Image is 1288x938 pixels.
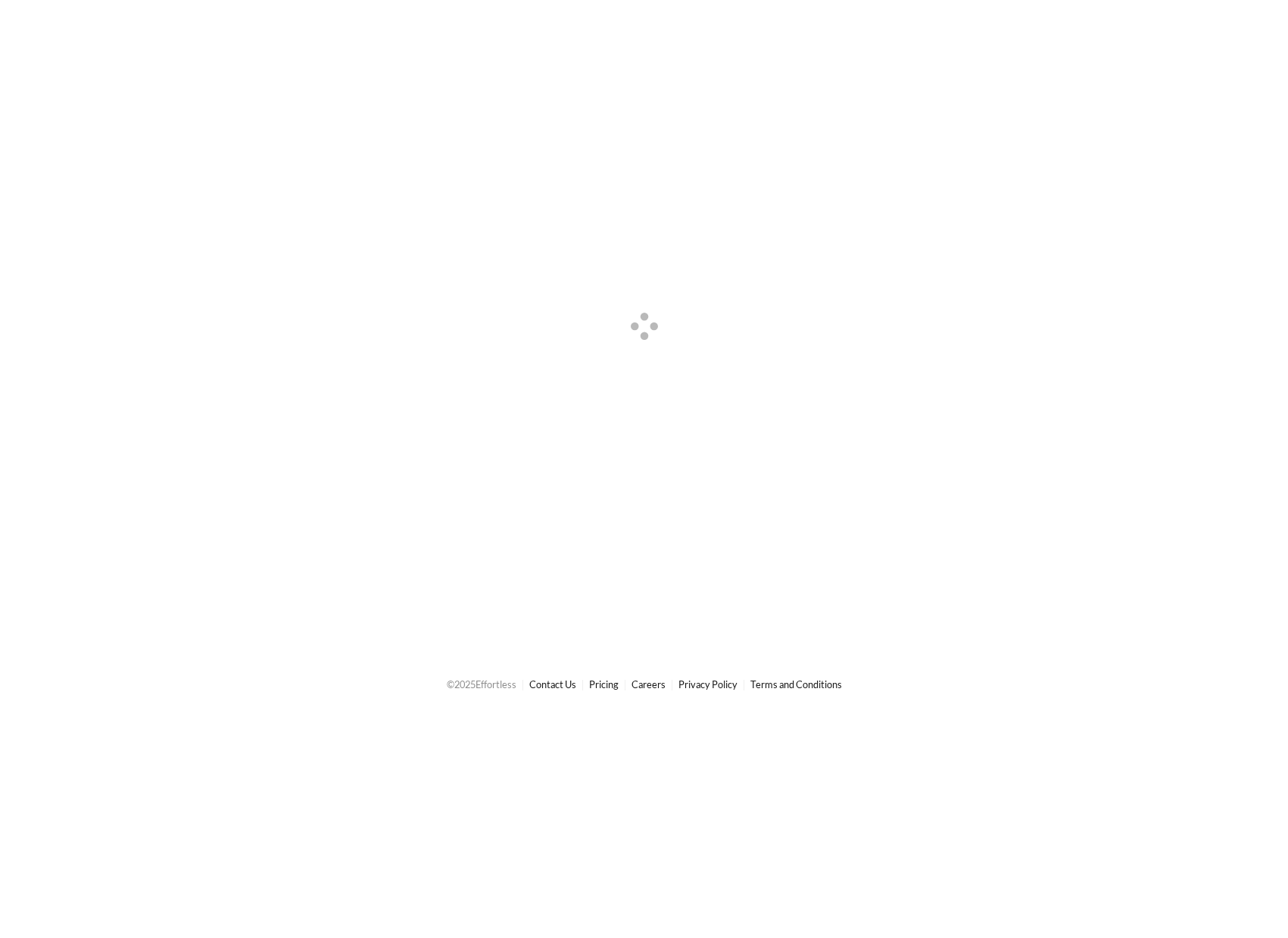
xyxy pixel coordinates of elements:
a: Careers [632,678,666,690]
a: Pricing [589,678,619,690]
span: © 2025 Effortless [447,678,516,690]
a: Privacy Policy [678,678,738,690]
a: Terms and Conditions [750,678,842,690]
a: Contact Us [529,678,576,690]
